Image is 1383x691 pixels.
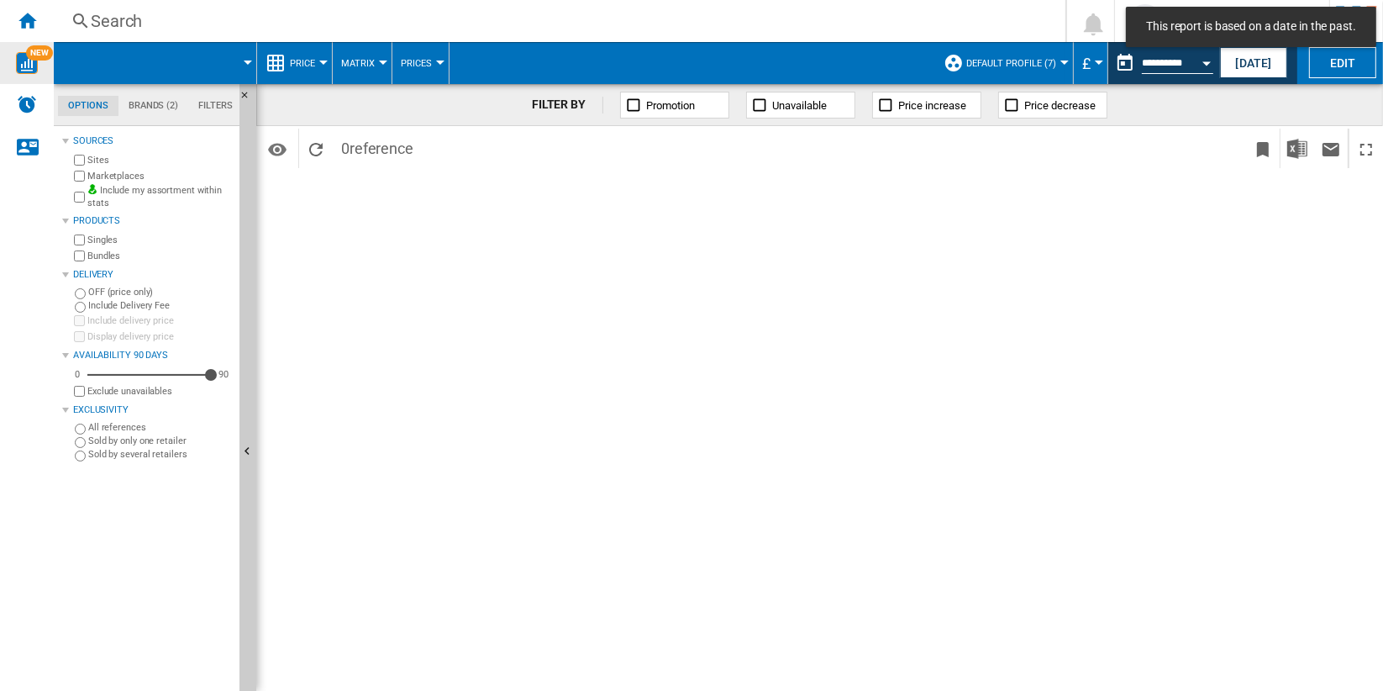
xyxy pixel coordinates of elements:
[1349,129,1383,168] button: Maximize
[260,134,294,164] button: Options
[88,448,233,461] label: Sold by several retailers
[1280,129,1314,168] button: Download in Excel
[75,424,86,435] input: All references
[87,330,233,343] label: Display delivery price
[966,58,1056,69] span: Default profile (7)
[1246,129,1280,168] button: Bookmark this report
[746,92,855,119] button: Unavailable
[299,129,333,168] button: Reload
[118,96,188,116] md-tab-item: Brands (2)
[75,437,86,448] input: Sold by only one retailer
[75,451,86,462] input: Sold by several retailers
[341,42,383,84] button: Matrix
[87,184,233,210] label: Include my assortment within stats
[290,58,315,69] span: Price
[74,155,85,166] input: Sites
[1082,42,1099,84] button: £
[1287,139,1307,159] img: excel-24x24.png
[88,299,233,312] label: Include Delivery Fee
[87,385,233,398] label: Exclude unavailables
[87,234,233,246] label: Singles
[74,315,85,326] input: Include delivery price
[401,42,440,84] button: Prices
[73,268,233,282] div: Delivery
[1141,18,1361,35] span: This report is based on a date in the past.
[87,184,97,194] img: mysite-bg-18x18.png
[16,52,38,74] img: wise-card.svg
[75,288,86,299] input: OFF (price only)
[1024,99,1096,112] span: Price decrease
[333,129,422,164] span: 0
[75,302,86,313] input: Include Delivery Fee
[350,140,413,157] span: reference
[532,97,603,113] div: FILTER BY
[944,42,1065,84] div: Default profile (7)
[966,42,1065,84] button: Default profile (7)
[1108,46,1142,80] button: md-calendar
[1082,55,1091,72] span: £
[1191,45,1222,76] button: Open calendar
[88,421,233,434] label: All references
[74,251,85,261] input: Bundles
[1314,129,1348,168] button: Send this report by email
[73,214,233,228] div: Products
[87,170,233,182] label: Marketplaces
[17,94,37,114] img: alerts-logo.svg
[73,404,233,417] div: Exclusivity
[1220,47,1287,78] button: [DATE]
[898,99,966,112] span: Price increase
[87,314,233,327] label: Include delivery price
[74,187,85,208] input: Include my assortment within stats
[214,368,233,381] div: 90
[87,367,211,383] md-slider: Availability
[772,99,827,112] span: Unavailable
[1309,47,1376,78] button: Edit
[341,58,375,69] span: Matrix
[73,349,233,362] div: Availability 90 Days
[88,435,233,447] label: Sold by only one retailer
[401,58,432,69] span: Prices
[58,96,118,116] md-tab-item: Options
[74,171,85,182] input: Marketplaces
[266,42,323,84] div: Price
[998,92,1107,119] button: Price decrease
[88,286,233,298] label: OFF (price only)
[188,96,243,116] md-tab-item: Filters
[91,9,1022,33] div: Search
[87,250,233,262] label: Bundles
[74,235,85,245] input: Singles
[872,92,981,119] button: Price increase
[239,84,260,114] button: Hide
[74,386,85,397] input: Display delivery price
[646,99,695,112] span: Promotion
[73,135,233,148] div: Sources
[74,331,85,342] input: Display delivery price
[620,92,729,119] button: Promotion
[290,42,323,84] button: Price
[26,45,53,61] span: NEW
[71,368,84,381] div: 0
[1074,42,1108,84] md-menu: Currency
[1108,42,1217,84] div: This report is based on a date in the past.
[87,154,233,166] label: Sites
